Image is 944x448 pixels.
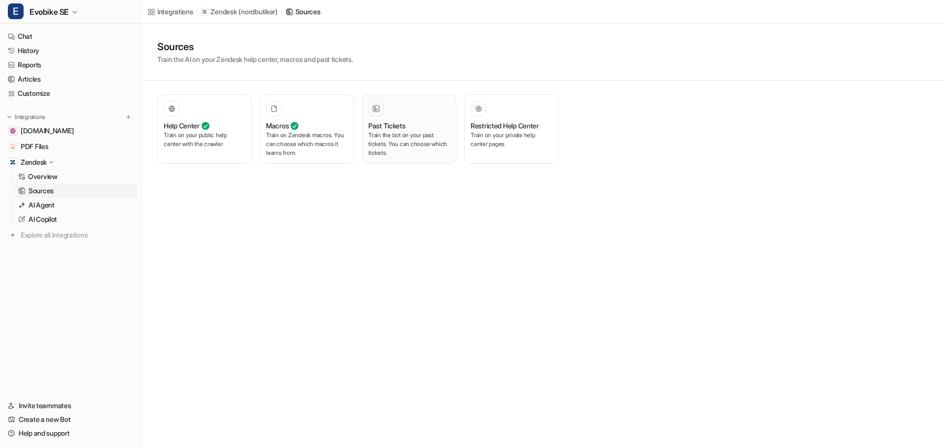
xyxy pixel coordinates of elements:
button: MacrosTrain on Zendesk macros. You can choose which macros it learns from. [260,94,354,164]
a: History [4,44,137,58]
p: Sources [29,186,54,196]
p: Zendesk [210,7,236,17]
div: Sources [295,6,321,17]
h3: Macros [266,120,289,131]
p: AI Agent [29,200,55,210]
span: / [196,7,198,16]
p: AI Copilot [29,214,57,224]
p: Train the AI on your Zendesk help center, macros and past tickets. [157,54,353,64]
a: Create a new Bot [4,413,137,426]
a: Zendesk(nordbutiker) [201,7,277,17]
a: Sources [286,6,321,17]
a: AI Copilot [14,212,137,226]
img: PDF Files [10,144,16,149]
p: Zendesk [21,157,47,167]
h3: Help Center [164,120,200,131]
a: Help and support [4,426,137,440]
a: Invite teammates [4,399,137,413]
p: Integrations [15,113,45,121]
span: E [8,3,24,19]
h1: Sources [157,39,353,54]
a: PDF FilesPDF Files [4,140,137,153]
span: [DOMAIN_NAME] [21,126,74,136]
button: Restricted Help CenterTrain on your private help center pages [464,94,559,164]
img: Zendesk [10,159,16,165]
p: Train on your private help center pages [471,131,552,149]
p: Train on your public help center with the crawler [164,131,245,149]
a: Customize [4,87,137,100]
img: menu_add.svg [125,114,132,120]
span: Evobike SE [29,5,69,19]
span: PDF Files [21,142,48,151]
a: Sources [14,184,137,198]
p: Overview [28,172,58,181]
button: Past TicketsTrain the bot on your past tickets. You can choose which tickets. [362,94,456,164]
span: / [281,7,283,16]
img: www.evobike.se [10,128,16,134]
img: expand menu [6,114,13,120]
button: Help CenterTrain on your public help center with the crawler [157,94,252,164]
a: AI Agent [14,198,137,212]
h3: Restricted Help Center [471,120,539,131]
img: explore all integrations [8,230,18,240]
a: Chat [4,30,137,43]
a: Integrations [147,6,193,17]
button: Integrations [4,112,48,122]
div: Integrations [157,6,193,17]
h3: Past Tickets [368,120,406,131]
p: ( nordbutiker ) [238,7,277,17]
a: Reports [4,58,137,72]
a: www.evobike.se[DOMAIN_NAME] [4,124,137,138]
span: Explore all integrations [21,227,133,243]
a: Articles [4,72,137,86]
p: Train on Zendesk macros. You can choose which macros it learns from. [266,131,348,157]
a: Explore all integrations [4,228,137,242]
a: Overview [14,170,137,183]
p: Train the bot on your past tickets. You can choose which tickets. [368,131,450,157]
